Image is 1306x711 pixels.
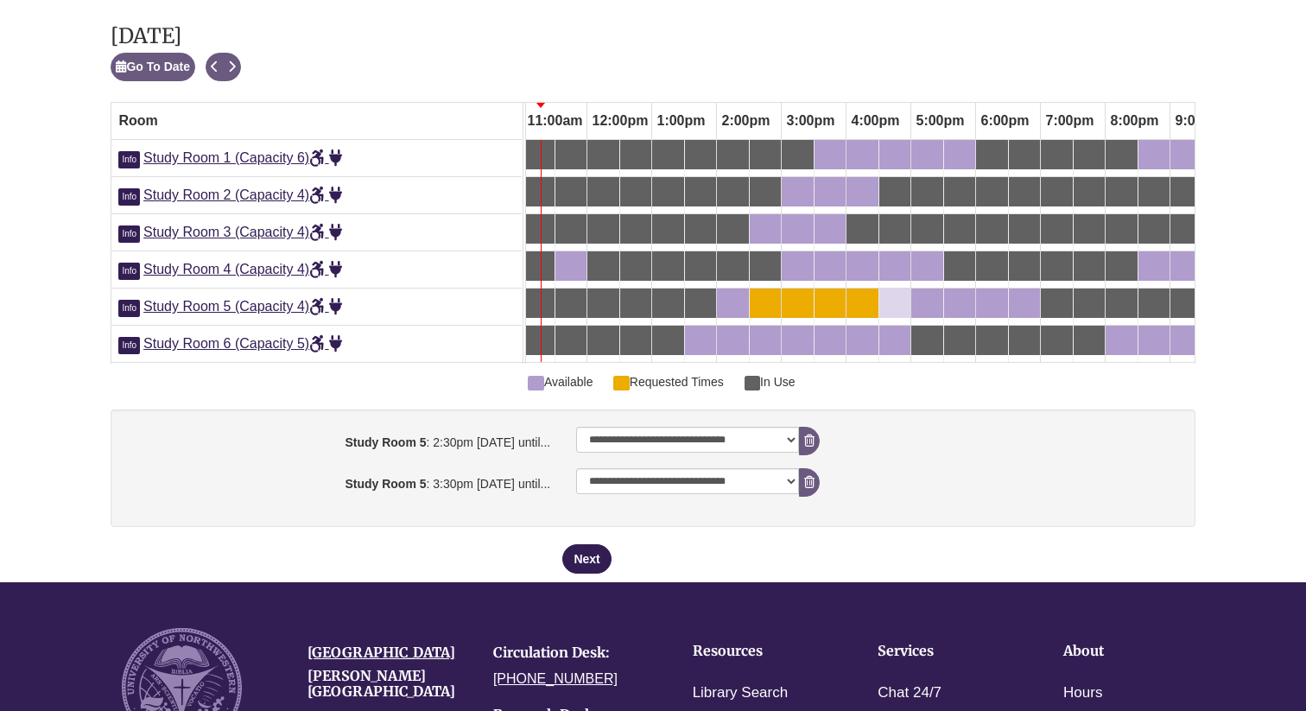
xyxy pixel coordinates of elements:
a: 3:00pm Tuesday, October 14, 2025 - Study Room 4 - Available [782,251,814,281]
a: 2:30pm Tuesday, October 14, 2025 - Study Room 4 - In Use [750,251,781,281]
span: Info [118,337,140,354]
a: 1:30pm Tuesday, October 14, 2025 - Study Room 5 - In Use [685,289,716,318]
span: 4:00pm [846,106,903,136]
a: 12:00pm Tuesday, October 14, 2025 - Study Room 5 - In Use [587,289,619,318]
a: Study Room 6 (Capacity 5) [143,336,342,351]
span: 8:00pm [1106,106,1163,136]
a: 7:00pm Tuesday, October 14, 2025 - Study Room 5 - In Use [1041,289,1073,318]
a: 7:00pm Tuesday, October 14, 2025 - Study Room 4 - In Use [1041,251,1073,281]
a: 3:30pm Tuesday, October 14, 2025 - Study Room 4 - Available [815,251,846,281]
span: 1:00pm [652,106,709,136]
a: 5:30pm Tuesday, October 14, 2025 - Study Room 5 - Available [944,289,975,318]
a: 7:30pm Tuesday, October 14, 2025 - Study Room 5 - In Use [1074,289,1105,318]
a: 3:30pm Tuesday, October 14, 2025 - Study Room 5 - Available [815,289,846,318]
a: 7:30pm Tuesday, October 14, 2025 - Study Room 1 - In Use [1074,140,1105,169]
a: 9:00pm Tuesday, October 14, 2025 - Study Room 1 - Available [1170,140,1202,169]
strong: Study Room 5 [345,477,426,491]
a: 6:30pm Tuesday, October 14, 2025 - Study Room 4 - In Use [1009,251,1040,281]
button: Previous [206,53,224,81]
a: 5:30pm Tuesday, October 14, 2025 - Study Room 4 - In Use [944,251,975,281]
a: 1:00pm Tuesday, October 14, 2025 - Study Room 2 - In Use [652,177,684,206]
a: Click for more info about Study Room 2 (Capacity 4) [118,187,143,202]
span: Info [118,300,140,317]
a: 9:00pm Tuesday, October 14, 2025 - Study Room 5 - In Use [1170,289,1202,318]
a: 2:00pm Tuesday, October 14, 2025 - Study Room 3 - In Use [717,214,749,244]
a: 6:00pm Tuesday, October 14, 2025 - Study Room 2 - In Use [976,177,1008,206]
a: 2:30pm Tuesday, October 14, 2025 - Study Room 2 - In Use [750,177,781,206]
a: 1:00pm Tuesday, October 14, 2025 - Study Room 5 - In Use [652,289,684,318]
span: 5:00pm [911,106,968,136]
a: 7:30pm Tuesday, October 14, 2025 - Study Room 2 - In Use [1074,177,1105,206]
a: 4:30pm Tuesday, October 14, 2025 - Study Room 6 - Available [879,326,910,355]
a: 7:00pm Tuesday, October 14, 2025 - Study Room 1 - In Use [1041,140,1073,169]
a: 5:30pm Tuesday, October 14, 2025 - Study Room 2 - In Use [944,177,975,206]
a: 5:30pm Tuesday, October 14, 2025 - Study Room 1 - Available [944,140,975,169]
a: 2:30pm Tuesday, October 14, 2025 - Study Room 6 - Available [750,326,781,355]
a: 5:00pm Tuesday, October 14, 2025 - Study Room 3 - In Use [911,214,943,244]
span: 3:00pm [782,106,839,136]
a: 11:00am Tuesday, October 14, 2025 - Study Room 3 - In Use [523,214,555,244]
h4: About [1063,644,1195,659]
a: 11:30am Tuesday, October 14, 2025 - Study Room 4 - Available [555,251,586,281]
button: Go To Date [111,53,195,81]
a: Library Search [693,681,789,706]
a: 6:00pm Tuesday, October 14, 2025 - Study Room 5 - Available [976,289,1008,318]
span: 6:00pm [976,106,1033,136]
a: 4:30pm Tuesday, October 14, 2025 - Study Room 3 - In Use [879,214,910,244]
a: 9:00pm Tuesday, October 14, 2025 - Study Room 3 - In Use [1170,214,1202,244]
a: 2:00pm Tuesday, October 14, 2025 - Study Room 6 - Available [717,326,749,355]
a: 4:00pm Tuesday, October 14, 2025 - Study Room 4 - Available [846,251,878,281]
a: 7:30pm Tuesday, October 14, 2025 - Study Room 6 - In Use [1074,326,1105,355]
a: 4:00pm Tuesday, October 14, 2025 - Study Room 5 - Available [846,289,878,318]
a: 3:30pm Tuesday, October 14, 2025 - Study Room 1 - Available [815,140,846,169]
a: 8:00pm Tuesday, October 14, 2025 - Study Room 5 - In Use [1106,289,1138,318]
a: 7:30pm Tuesday, October 14, 2025 - Study Room 4 - In Use [1074,251,1105,281]
a: 9:00pm Tuesday, October 14, 2025 - Study Room 2 - In Use [1170,177,1202,206]
a: Study Room 4 (Capacity 4) [143,262,342,276]
a: 4:30pm Tuesday, October 14, 2025 - Study Room 5 - Available [879,289,910,318]
h4: [PERSON_NAME][GEOGRAPHIC_DATA] [307,669,467,699]
a: 2:00pm Tuesday, October 14, 2025 - Study Room 1 - In Use [717,140,749,169]
a: 1:30pm Tuesday, October 14, 2025 - Study Room 4 - In Use [685,251,716,281]
a: 4:00pm Tuesday, October 14, 2025 - Study Room 1 - Available [846,140,878,169]
button: Next [223,53,241,81]
span: 11:00am [523,106,586,136]
a: Hours [1063,681,1102,706]
span: Study Room 5 (Capacity 4) [143,299,342,314]
a: 6:00pm Tuesday, October 14, 2025 - Study Room 4 - In Use [976,251,1008,281]
a: 6:30pm Tuesday, October 14, 2025 - Study Room 1 - In Use [1009,140,1040,169]
strong: Study Room 5 [345,435,426,449]
a: Study Room 2 (Capacity 4) [143,187,342,202]
a: 12:00pm Tuesday, October 14, 2025 - Study Room 3 - In Use [587,214,619,244]
a: 12:30pm Tuesday, October 14, 2025 - Study Room 3 - In Use [620,214,651,244]
a: 2:00pm Tuesday, October 14, 2025 - Study Room 2 - In Use [717,177,749,206]
a: 12:30pm Tuesday, October 14, 2025 - Study Room 5 - In Use [620,289,651,318]
a: 5:00pm Tuesday, October 14, 2025 - Study Room 6 - In Use [911,326,943,355]
a: Click for more info about Study Room 5 (Capacity 4) [118,299,143,314]
a: 4:00pm Tuesday, October 14, 2025 - Study Room 2 - Available [846,177,878,206]
a: 8:30pm Tuesday, October 14, 2025 - Study Room 3 - In Use [1138,214,1170,244]
a: 7:00pm Tuesday, October 14, 2025 - Study Room 3 - In Use [1041,214,1073,244]
a: 8:30pm Tuesday, October 14, 2025 - Study Room 1 - Available [1138,140,1170,169]
span: Info [118,151,140,168]
a: 8:00pm Tuesday, October 14, 2025 - Study Room 1 - In Use [1106,140,1138,169]
span: Requested Times [613,372,723,391]
a: 5:30pm Tuesday, October 14, 2025 - Study Room 6 - In Use [944,326,975,355]
a: 1:30pm Tuesday, October 14, 2025 - Study Room 1 - In Use [685,140,716,169]
a: 3:00pm Tuesday, October 14, 2025 - Study Room 6 - Available [782,326,814,355]
a: 8:00pm Tuesday, October 14, 2025 - Study Room 6 - Available [1106,326,1138,355]
a: 11:30am Tuesday, October 14, 2025 - Study Room 1 - In Use [555,140,586,169]
span: 7:00pm [1041,106,1098,136]
a: 6:00pm Tuesday, October 14, 2025 - Study Room 1 - In Use [976,140,1008,169]
h4: Resources [693,644,825,659]
a: 3:30pm Tuesday, October 14, 2025 - Study Room 6 - Available [815,326,846,355]
a: [PHONE_NUMBER] [493,671,618,686]
a: 4:00pm Tuesday, October 14, 2025 - Study Room 3 - In Use [846,214,878,244]
a: 1:00pm Tuesday, October 14, 2025 - Study Room 6 - In Use [652,326,684,355]
span: Study Room 1 (Capacity 6) [143,150,342,165]
a: 3:30pm Tuesday, October 14, 2025 - Study Room 3 - Available [815,214,846,244]
a: 5:30pm Tuesday, October 14, 2025 - Study Room 3 - In Use [944,214,975,244]
span: Study Room 3 (Capacity 4) [143,225,342,239]
a: 12:30pm Tuesday, October 14, 2025 - Study Room 1 - In Use [620,140,651,169]
a: Chat 24/7 [878,681,941,706]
